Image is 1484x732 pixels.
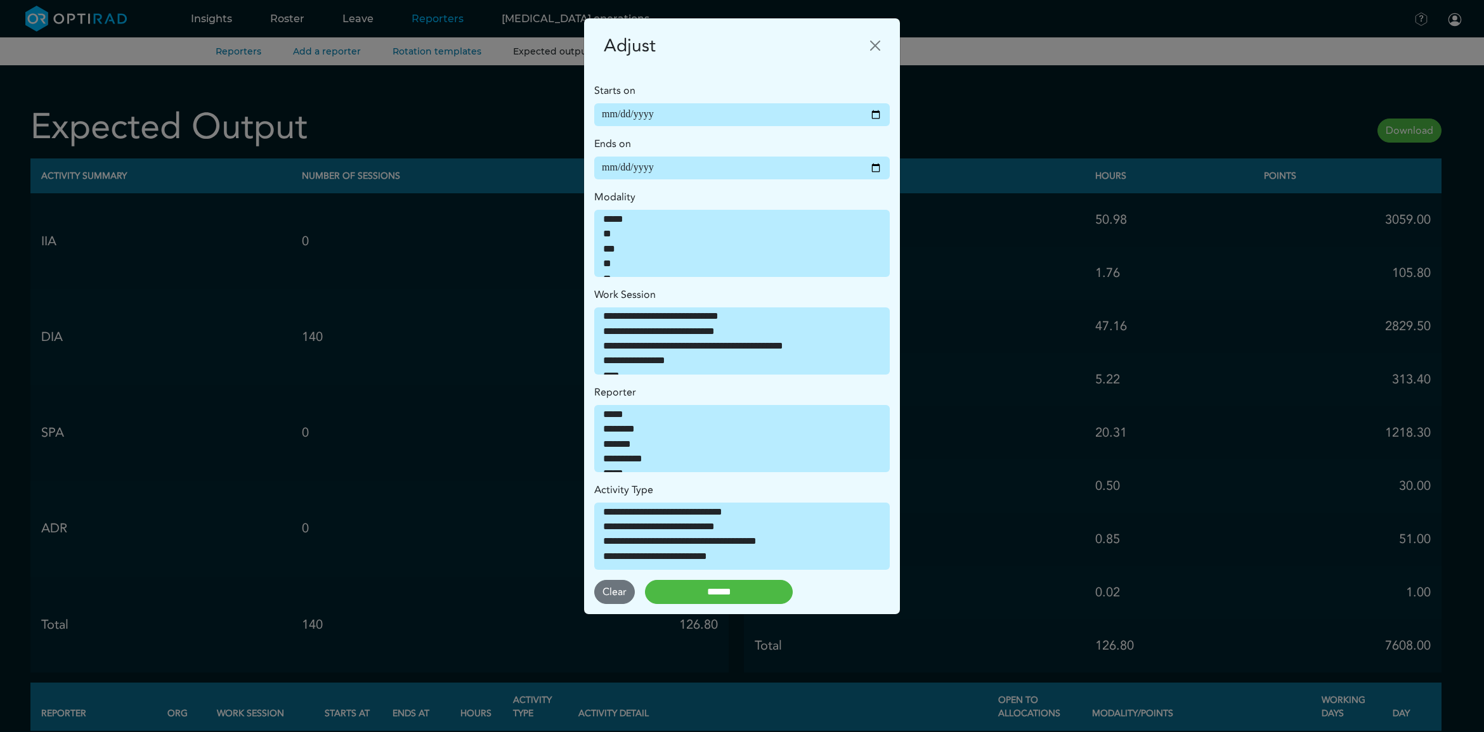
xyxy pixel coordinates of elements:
label: Work Session [594,287,656,302]
label: Reporter [594,385,636,400]
label: Starts on [594,83,635,98]
h5: Adjust [604,32,656,59]
label: Modality [594,189,635,205]
button: Close [865,35,885,56]
label: Ends on [594,136,631,151]
label: Activity Type [594,482,653,498]
button: Clear [594,580,635,604]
